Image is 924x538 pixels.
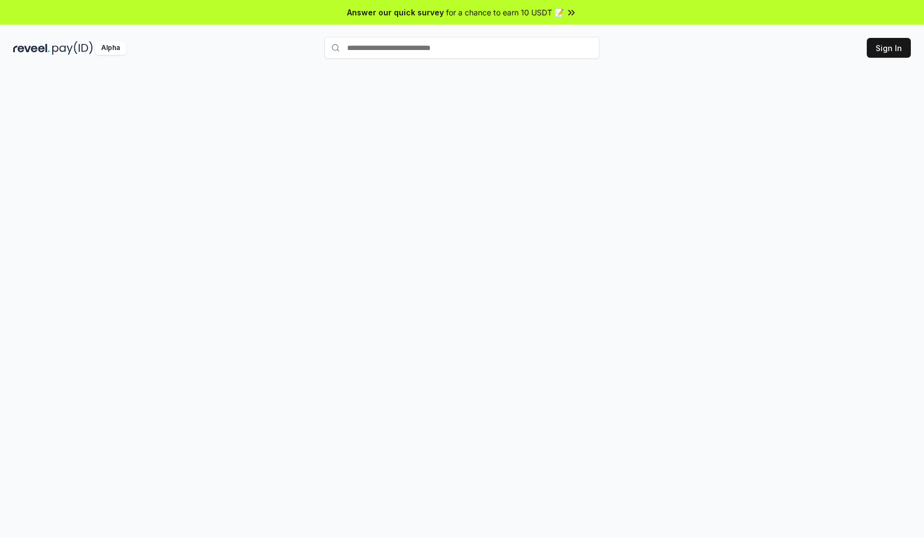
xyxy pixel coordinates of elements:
[13,41,50,55] img: reveel_dark
[446,7,564,18] span: for a chance to earn 10 USDT 📝
[347,7,444,18] span: Answer our quick survey
[52,41,93,55] img: pay_id
[95,41,126,55] div: Alpha
[867,38,911,58] button: Sign In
